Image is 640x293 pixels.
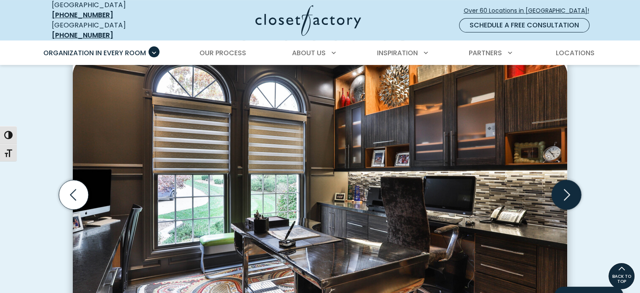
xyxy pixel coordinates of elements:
[463,3,596,18] a: Over 60 Locations in [GEOGRAPHIC_DATA]!
[56,177,92,213] button: Previous slide
[555,48,594,58] span: Locations
[548,177,584,213] button: Next slide
[37,41,603,65] nav: Primary Menu
[608,263,635,290] a: BACK TO TOP
[43,48,146,58] span: Organization in Every Room
[469,48,502,58] span: Partners
[464,6,596,15] span: Over 60 Locations in [GEOGRAPHIC_DATA]!
[52,30,113,40] a: [PHONE_NUMBER]
[377,48,418,58] span: Inspiration
[608,274,635,284] span: BACK TO TOP
[52,10,113,20] a: [PHONE_NUMBER]
[199,48,246,58] span: Our Process
[255,5,361,36] img: Closet Factory Logo
[52,20,174,40] div: [GEOGRAPHIC_DATA]
[292,48,326,58] span: About Us
[459,18,590,32] a: Schedule a Free Consultation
